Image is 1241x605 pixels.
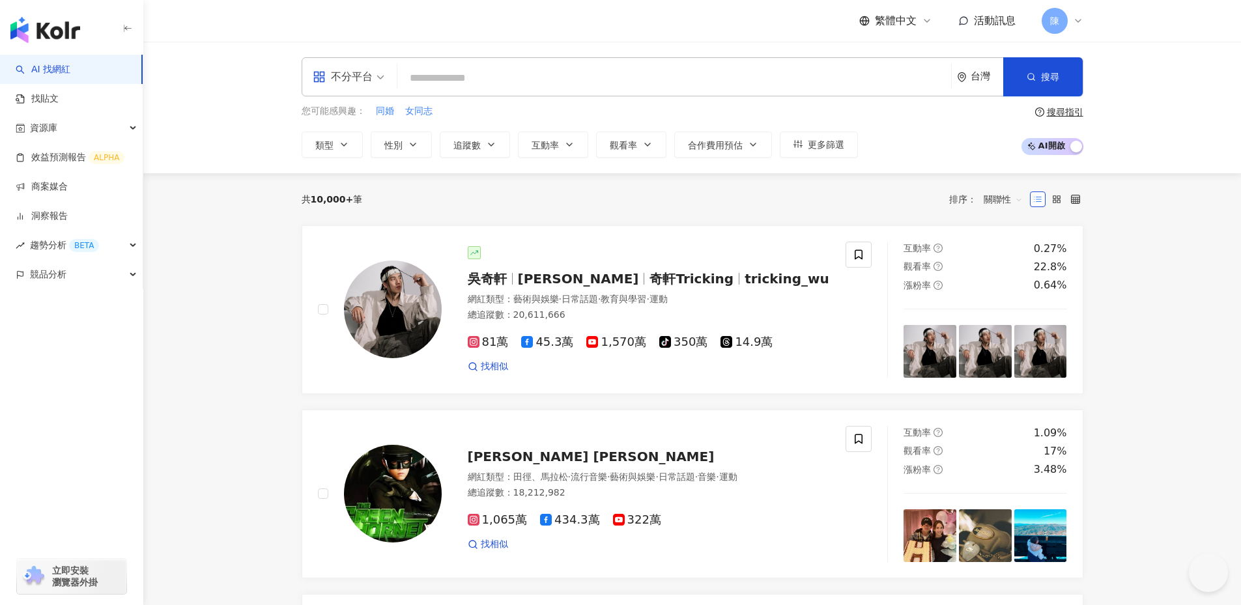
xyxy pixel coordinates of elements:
span: · [695,471,698,482]
span: 45.3萬 [521,335,573,349]
span: 立即安裝 瀏覽器外掛 [52,565,98,588]
button: 性別 [371,132,432,158]
span: [PERSON_NAME] [PERSON_NAME] [468,449,715,464]
span: · [646,294,649,304]
a: 商案媒合 [16,180,68,193]
span: 藝術與娛樂 [513,294,559,304]
span: · [716,471,719,482]
span: 漲粉率 [904,280,931,290]
a: 找貼文 [16,92,59,106]
div: 22.8% [1034,260,1067,274]
span: 合作費用預估 [688,140,743,150]
span: 陳 [1050,14,1059,28]
span: 資源庫 [30,113,57,143]
div: 網紅類型 ： [468,471,831,484]
span: 追蹤數 [453,140,481,150]
span: · [655,471,658,482]
img: logo [10,17,80,43]
span: 趨勢分析 [30,231,99,260]
div: 不分平台 [313,66,373,87]
span: 互動率 [904,243,931,253]
img: post-image [959,509,1012,562]
span: appstore [313,70,326,83]
span: 日常話題 [562,294,598,304]
div: 搜尋指引 [1047,107,1083,117]
span: 奇軒Tricking [649,271,734,287]
span: 競品分析 [30,260,66,289]
span: question-circle [934,262,943,271]
span: 434.3萬 [540,513,600,527]
span: [PERSON_NAME] [518,271,639,287]
span: 音樂 [698,471,716,482]
span: 找相似 [481,538,508,551]
span: question-circle [934,465,943,474]
div: 網紅類型 ： [468,293,831,306]
iframe: Help Scout Beacon - Open [1189,553,1228,592]
span: · [559,294,562,304]
img: post-image [904,325,956,378]
span: 女同志 [405,105,433,118]
button: 追蹤數 [440,132,510,158]
span: · [598,294,601,304]
span: question-circle [934,281,943,290]
span: 教育與學習 [601,294,646,304]
span: 14.9萬 [720,335,773,349]
button: 類型 [302,132,363,158]
span: 互動率 [904,427,931,438]
img: post-image [904,509,956,562]
div: 排序： [949,189,1030,210]
span: 藝術與娛樂 [610,471,655,482]
span: 運動 [649,294,668,304]
div: BETA [69,239,99,252]
div: 3.48% [1034,462,1067,477]
div: 總追蹤數 ： 18,212,982 [468,486,831,499]
div: 台灣 [971,71,1003,82]
span: 運動 [719,471,737,482]
span: 同婚 [376,105,394,118]
a: 洞察報告 [16,210,68,223]
span: 更多篩選 [808,139,844,150]
button: 同婚 [375,104,395,119]
div: 0.64% [1034,278,1067,292]
span: 活動訊息 [974,14,1016,27]
span: 1,065萬 [468,513,528,527]
span: 350萬 [659,335,707,349]
span: · [568,471,571,482]
span: 找相似 [481,360,508,373]
span: 觀看率 [904,445,931,456]
a: KOL Avatar[PERSON_NAME] [PERSON_NAME]網紅類型：田徑、馬拉松·流行音樂·藝術與娛樂·日常話題·音樂·運動總追蹤數：18,212,9821,065萬434.3萬... [302,410,1083,578]
span: 1,570萬 [586,335,646,349]
span: 322萬 [613,513,661,527]
a: KOL Avatar吳奇軒[PERSON_NAME]奇軒Trickingtricking_wu網紅類型：藝術與娛樂·日常話題·教育與學習·運動總追蹤數：20,611,66681萬45.3萬1,5... [302,225,1083,394]
img: post-image [1014,325,1067,378]
span: rise [16,241,25,250]
a: 效益預測報告ALPHA [16,151,124,164]
a: chrome extension立即安裝 瀏覽器外掛 [17,559,126,594]
div: 共 筆 [302,194,363,204]
button: 觀看率 [596,132,666,158]
span: question-circle [934,446,943,455]
button: 更多篩選 [780,132,858,158]
div: 0.27% [1034,242,1067,256]
span: 漲粉率 [904,464,931,475]
span: 繁體中文 [875,14,917,28]
div: 1.09% [1034,426,1067,440]
img: KOL Avatar [344,260,442,358]
span: 田徑、馬拉松 [513,471,568,482]
a: searchAI 找網紅 [16,63,70,76]
a: 找相似 [468,538,508,551]
div: 總追蹤數 ： 20,611,666 [468,309,831,322]
span: · [607,471,610,482]
span: 互動率 [532,140,559,150]
img: KOL Avatar [344,445,442,542]
span: question-circle [934,244,943,253]
span: 日常話題 [659,471,695,482]
img: post-image [959,325,1012,378]
img: chrome extension [21,566,46,587]
span: 您可能感興趣： [302,105,365,118]
button: 女同志 [405,104,433,119]
span: question-circle [1035,107,1044,117]
span: 觀看率 [904,261,931,272]
span: environment [957,72,967,82]
span: 10,000+ [311,194,354,204]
